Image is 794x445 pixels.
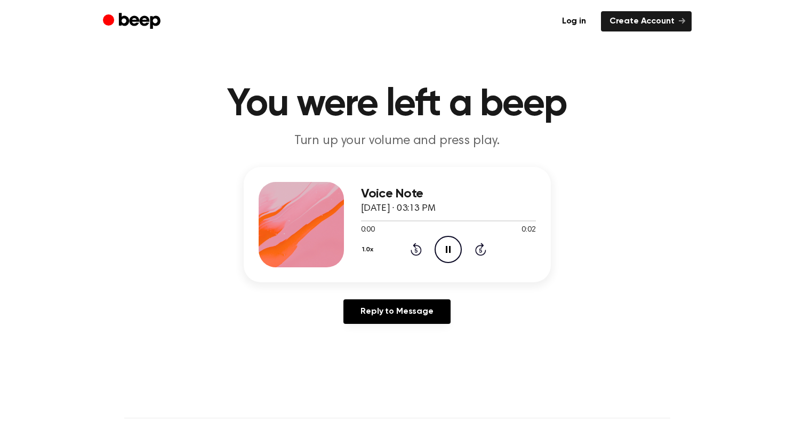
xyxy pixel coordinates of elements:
a: Log in [554,11,595,31]
p: Turn up your volume and press play. [193,132,602,150]
span: 0:02 [522,225,535,236]
button: 1.0x [361,241,378,259]
a: Reply to Message [343,299,450,324]
h1: You were left a beep [124,85,670,124]
a: Beep [103,11,163,32]
span: [DATE] · 03:13 PM [361,204,436,213]
a: Create Account [601,11,692,31]
h3: Voice Note [361,187,536,201]
span: 0:00 [361,225,375,236]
